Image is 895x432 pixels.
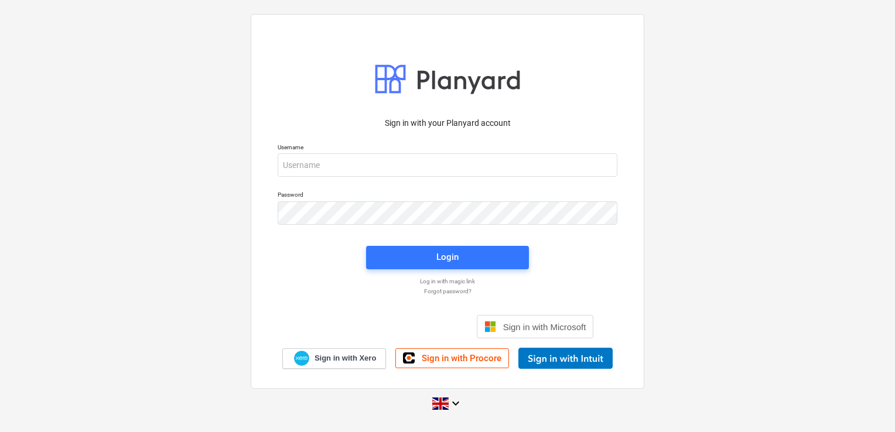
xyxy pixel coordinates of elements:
span: Sign in with Xero [315,353,376,364]
a: Sign in with Xero [282,348,387,369]
a: Forgot password? [272,287,623,295]
a: Log in with magic link [272,277,623,285]
img: Xero logo [294,351,309,366]
img: Microsoft logo [484,321,496,332]
input: Username [278,153,617,177]
button: Login [366,246,529,269]
div: Login [436,249,459,265]
i: keyboard_arrow_down [449,396,463,410]
span: Sign in with Procore [422,353,501,364]
p: Password [278,191,617,201]
iframe: Chat Widget [836,376,895,432]
iframe: Prisijungimas naudojant „Google“ mygtuką [296,314,473,340]
span: Sign in with Microsoft [503,322,586,332]
a: Sign in with Procore [395,348,509,368]
p: Username [278,143,617,153]
p: Sign in with your Planyard account [278,117,617,129]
